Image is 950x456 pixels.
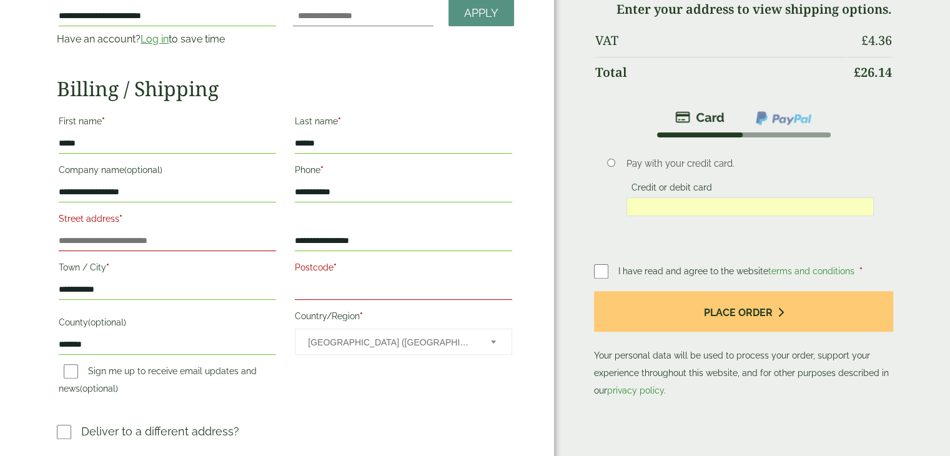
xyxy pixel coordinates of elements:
[81,423,239,440] p: Deliver to a different address?
[360,311,363,321] abbr: required
[854,64,892,81] bdi: 26.14
[80,384,118,394] span: (optional)
[334,262,337,272] abbr: required
[308,329,474,355] span: United Kingdom (UK)
[106,262,109,272] abbr: required
[626,182,717,196] label: Credit or debit card
[295,112,512,134] label: Last name
[141,33,169,45] a: Log in
[861,32,892,49] bdi: 4.36
[859,266,863,276] abbr: required
[594,291,893,332] button: Place order
[295,329,512,355] span: Country/Region
[124,165,162,175] span: (optional)
[338,116,341,126] abbr: required
[88,317,126,327] span: (optional)
[861,32,868,49] span: £
[59,366,257,397] label: Sign me up to receive email updates and news
[755,110,813,126] img: ppcp-gateway.png
[320,165,324,175] abbr: required
[618,266,857,276] span: I have read and agree to the website
[854,64,861,81] span: £
[119,214,122,224] abbr: required
[59,161,276,182] label: Company name
[59,210,276,231] label: Street address
[57,77,514,101] h2: Billing / Shipping
[295,307,512,329] label: Country/Region
[59,259,276,280] label: Town / City
[595,57,845,87] th: Total
[102,116,105,126] abbr: required
[295,161,512,182] label: Phone
[630,201,870,212] iframe: Secure card payment input frame
[768,266,854,276] a: terms and conditions
[675,110,725,125] img: stripe.png
[64,364,78,379] input: Sign me up to receive email updates and news(optional)
[57,32,278,47] p: Have an account? to save time
[59,112,276,134] label: First name
[464,6,498,20] span: Apply
[626,157,874,171] p: Pay with your credit card.
[594,291,893,399] p: Your personal data will be used to process your order, support your experience throughout this we...
[607,385,664,395] a: privacy policy
[295,259,512,280] label: Postcode
[595,26,845,56] th: VAT
[59,314,276,335] label: County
